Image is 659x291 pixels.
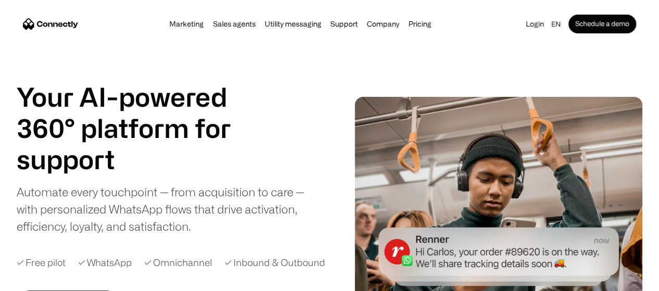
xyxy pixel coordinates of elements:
[568,15,636,33] a: Schedule a demo
[10,272,63,287] aside: Language selected: English
[405,20,434,28] a: Pricing
[364,17,402,31] div: Company
[17,183,326,235] div: Automate every touchpoint — from acquisition to care — with personalized WhatsApp flows that driv...
[166,20,207,28] a: Marketing
[17,81,256,144] h1: Your AI-powered 360° platform for
[17,144,256,175] h1: support
[523,17,547,31] a: Login
[551,17,561,31] div: en
[17,144,256,175] div: carousel
[225,256,325,270] div: ✓ Inbound & Outbound
[17,144,256,175] div: 2 of 4
[209,20,258,28] a: Sales agents
[547,17,568,31] div: en
[21,273,63,287] ul: Language list
[327,20,361,28] a: Support
[367,17,399,31] div: Company
[17,256,66,270] div: ✓ Free pilot
[262,20,325,28] a: Utility messaging
[144,256,212,270] div: ✓ Omnichannel
[78,256,132,270] div: ✓ WhatsApp
[23,16,78,32] a: home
